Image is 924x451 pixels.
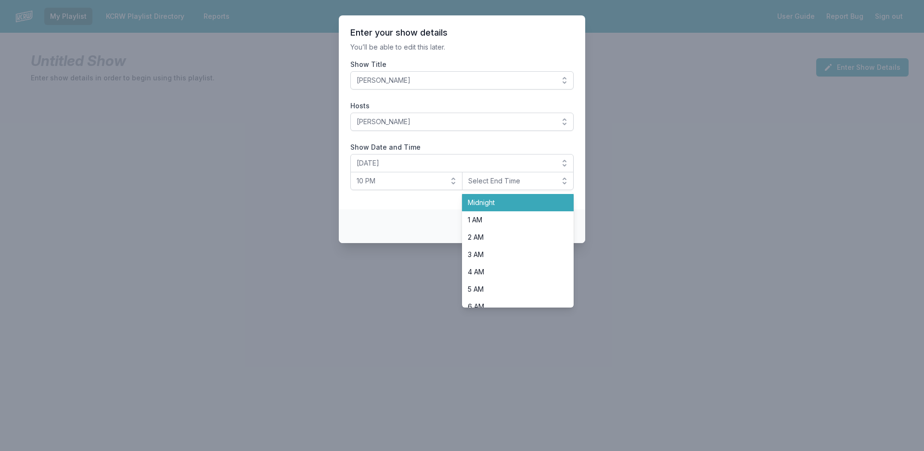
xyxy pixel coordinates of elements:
p: You’ll be able to edit this later. [350,42,574,52]
span: 1 AM [468,215,557,225]
button: Select End Time [462,172,574,190]
span: 10 PM [357,176,443,186]
span: 4 AM [468,267,557,277]
span: 3 AM [468,250,557,259]
button: [PERSON_NAME] [350,71,574,90]
header: Enter your show details [350,27,574,39]
label: Show Title [350,60,574,69]
span: 6 AM [468,302,557,311]
span: Select End Time [468,176,554,186]
label: Hosts [350,101,574,111]
span: [PERSON_NAME] [357,117,554,127]
span: 2 AM [468,232,557,242]
legend: Show Date and Time [350,142,421,152]
button: [PERSON_NAME] [350,113,574,131]
span: [PERSON_NAME] [357,76,554,85]
button: 10 PM [350,172,462,190]
button: [DATE] [350,154,574,172]
span: 5 AM [468,284,557,294]
span: [DATE] [357,158,554,168]
span: Midnight [468,198,557,207]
